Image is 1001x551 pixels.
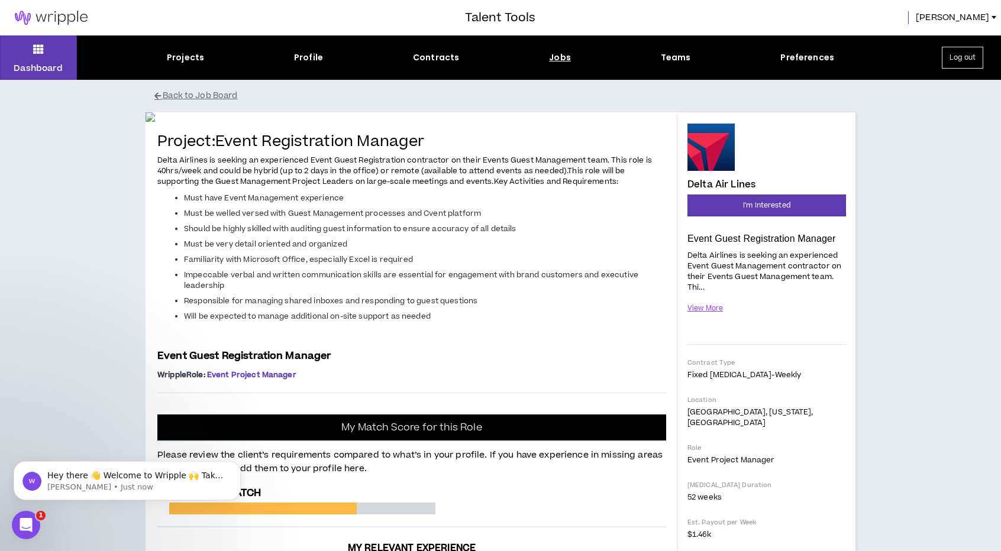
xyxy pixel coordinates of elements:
p: Please review the client’s requirements compared to what’s in your profile. If you have experienc... [157,442,666,475]
h4: Delta Air Lines [687,179,755,190]
span: Event Project Manager [207,370,296,380]
span: Event Project Manager [687,455,775,465]
div: Profile [294,51,323,64]
span: I'm Interested [743,200,790,211]
p: Location [687,396,846,404]
div: Teams [661,51,691,64]
button: Log out [942,47,983,69]
div: Projects [167,51,204,64]
span: Fixed [MEDICAL_DATA] - weekly [687,370,801,380]
h3: Talent Tools [465,9,535,27]
span: [PERSON_NAME] [916,11,989,24]
span: Event Guest Registration Manager [157,349,331,363]
p: [GEOGRAPHIC_DATA], [US_STATE], [GEOGRAPHIC_DATA] [687,407,846,428]
span: Impeccable verbal and written communication skills are essential for engagement with brand custom... [184,270,638,291]
div: Preferences [780,51,834,64]
p: Event Guest Registration Manager [687,233,846,245]
iframe: Intercom notifications message [9,436,246,519]
p: My Match Score for this Role [341,422,482,433]
button: Back to Job Board [154,86,864,106]
p: Role [687,443,846,452]
div: Contracts [413,51,459,64]
span: Delta Airlines is seeking an experienced Event Guest Registration contractor on their Events Gues... [157,155,652,187]
span: Must be welled versed with Guest Management processes and Cvent platform [184,208,481,219]
span: Familiarity with Microsoft Office, especially Excel is required [184,254,413,265]
p: Contract Type [687,358,846,367]
span: Must have Event Management experience [184,193,344,203]
h4: Project: Event Registration Manager [157,134,666,151]
img: If5NRre97O0EyGp9LF2GTzGWhqxOdcSwmBf3ATVg.jpg [146,112,678,122]
button: I'm Interested [687,195,846,216]
p: Dashboard [14,62,63,74]
p: $1.46k [687,529,846,540]
p: [MEDICAL_DATA] Duration [687,481,846,490]
span: 1 [36,511,46,520]
button: View More [687,298,723,319]
iframe: Intercom live chat [12,511,40,539]
p: 52 weeks [687,492,846,503]
p: Est. Payout per Week [687,518,846,527]
span: Will be expected to manage additional on-site support as needed [184,311,431,322]
span: Should be highly skilled with auditing guest information to ensure accuracy of all details [184,223,516,234]
span: Responsible for managing shared inboxes and responding to guest questions [184,296,477,306]
span: Must be very detail oriented and organized [184,239,347,249]
p: Delta Airlines is seeking an experienced Event Guest Management contractor on their Events Guest ... [687,249,846,293]
span: Wripple Role : [157,370,205,380]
